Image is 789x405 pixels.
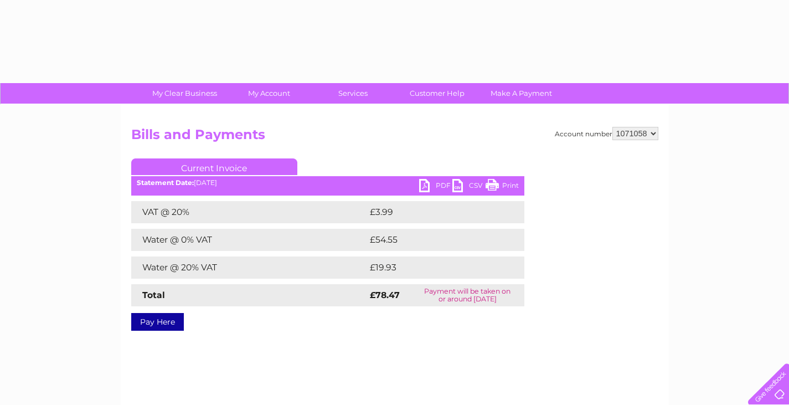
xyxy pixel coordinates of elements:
td: £3.99 [367,201,499,223]
td: Water @ 0% VAT [131,229,367,251]
b: Statement Date: [137,178,194,187]
td: Payment will be taken on or around [DATE] [411,284,524,306]
a: PDF [419,179,452,195]
div: Account number [555,127,658,140]
strong: Total [142,290,165,300]
a: My Account [223,83,314,104]
a: Print [486,179,519,195]
td: £54.55 [367,229,502,251]
a: CSV [452,179,486,195]
div: [DATE] [131,179,524,187]
td: £19.93 [367,257,501,279]
strong: £78.47 [370,290,400,300]
a: Pay Here [131,313,184,331]
a: Current Invoice [131,158,297,175]
a: My Clear Business [139,83,230,104]
a: Services [307,83,399,104]
td: Water @ 20% VAT [131,257,367,279]
a: Make A Payment [476,83,567,104]
a: Customer Help [391,83,483,104]
h2: Bills and Payments [131,127,658,148]
td: VAT @ 20% [131,201,367,223]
